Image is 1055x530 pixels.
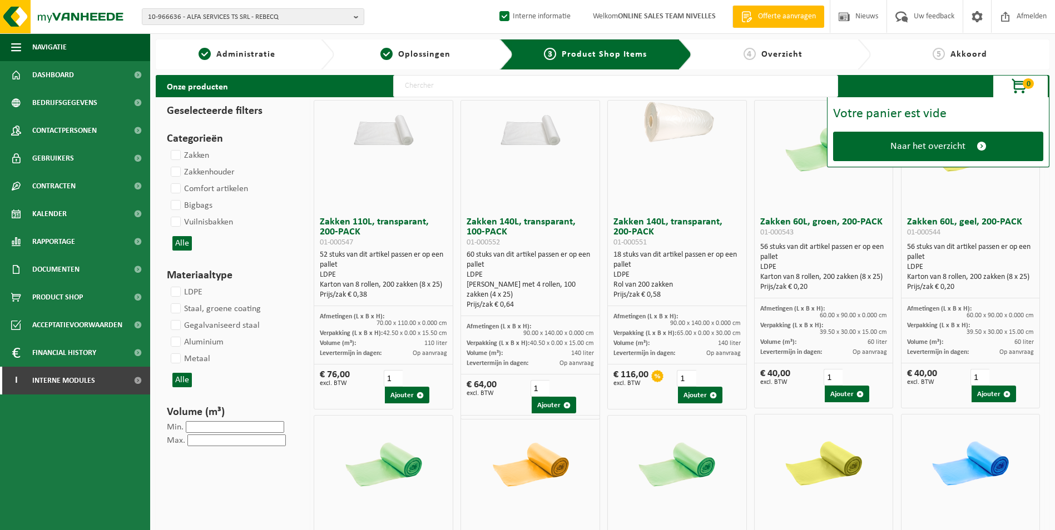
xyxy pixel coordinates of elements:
[537,402,561,409] font: Ajouter
[384,370,403,387] input: 1
[32,228,75,256] span: Rapportage
[522,48,670,61] a: 3Product Shop Items
[677,330,741,337] span: 65.00 x 0.00 x 30.00 cm
[907,368,937,379] font: € 40,00
[972,386,1016,402] button: Ajouter
[172,236,192,251] button: Alle
[706,350,741,357] span: Op aanvraag
[761,50,803,59] span: Overzicht
[467,280,594,300] div: [PERSON_NAME] met 4 rollen, 100 zakken (4 x 25)
[467,270,594,280] div: LDPE
[336,416,431,510] img: 01-000548
[613,369,648,380] font: € 116,00
[907,272,1034,282] div: Karton van 8 rollen, 200 zakken (8 x 25)
[1014,339,1034,346] span: 60 liter
[467,350,503,357] span: Volume (m³):
[169,317,260,334] label: Gegalvaniseerd staal
[613,251,737,269] font: 18 stuks van dit artikel passen er op een pallet
[320,350,382,357] span: Levertermijn in dagen:
[907,243,1031,261] font: 56 stuks van dit artikel passen er op een pallet
[320,280,447,290] div: Karton van 8 rollen, 200 zakken (8 x 25)
[172,373,192,387] button: Alle
[571,350,594,357] span: 140 liter
[413,350,447,357] span: Op aanvraag
[32,33,67,61] span: Navigatie
[760,339,796,346] span: Volume (m³):
[320,217,429,247] font: Zakken 110L, transparant, 200-PACK
[523,330,594,337] span: 90.00 x 140.00 x 0.000 cm
[760,379,790,386] span: excl. BTW
[320,270,447,280] div: LDPE
[993,75,1048,97] button: 0
[169,334,224,351] label: Aluminium
[169,351,210,367] label: Metaal
[760,349,822,356] span: Levertermijn in dagen:
[559,360,594,367] span: Op aanvraag
[613,217,722,247] font: Zakken 140L, transparant, 200-PACK
[336,101,431,148] img: 01-000547
[760,272,888,282] div: Karton van 8 rollen, 200 zakken (8 x 25)
[167,423,184,432] label: Min.
[907,306,972,312] span: Afmetingen (L x B x H):
[467,238,500,247] span: 01-000552
[613,238,647,247] span: 01-000551
[760,262,888,272] div: LDPE
[32,117,97,144] span: Contactpersonen
[613,340,650,347] span: Volume (m³):
[531,380,549,397] input: 1
[320,313,384,320] span: Afmetingen (L x B x H):
[825,386,869,402] button: Ajouter
[169,301,261,317] label: Staal, groene coating
[732,6,824,28] a: Offerte aanvragen
[483,101,578,148] img: 01-000552
[820,329,887,336] span: 39.50 x 30.00 x 15.00 cm
[467,390,497,397] span: excl. BTW
[167,404,294,421] h3: Volume (m³)
[530,340,594,347] span: 40.50 x 0.00 x 15.00 cm
[760,228,794,237] span: 01-000543
[32,61,74,89] span: Dashboard
[467,251,590,269] font: 60 stuks van dit artikel passen er op een pallet
[320,290,447,300] div: Prijs/zak € 0,38
[169,181,248,197] label: Comfort artikelen
[630,101,724,148] img: 01-000551
[148,9,349,26] span: 10-966636 - ALFA SERVICES TS SRL - REBECQ
[613,313,678,320] span: Afmetingen (L x B x H):
[613,270,741,280] div: LDPE
[833,132,1043,161] a: Naar het overzicht
[32,339,96,367] span: Financial History
[398,50,450,59] span: Oplossingen
[697,48,848,61] a: 4Overzicht
[32,256,80,283] span: Documenten
[544,48,556,60] span: 3
[199,48,211,60] span: 1
[320,330,383,337] span: Verpakking (L x B x H):
[532,397,576,413] button: Ajouter
[169,147,209,164] label: Zakken
[678,387,722,403] button: Ajouter
[467,360,528,367] span: Levertermijn in dagen:
[876,48,1044,61] a: 5Akkoord
[167,103,294,119] h3: Geselecteerde filters
[907,282,1034,292] div: Prijs/zak € 0,20
[907,217,1022,237] font: Zakken 60L, geel, 200-PACK
[340,48,491,61] a: 2Oplossingen
[907,228,940,237] span: 01-000544
[677,370,696,387] input: 1
[593,12,716,21] font: Welkom
[393,75,838,97] input: Chercher
[377,320,447,327] span: 70.00 x 110.00 x 0.000 cm
[320,380,350,387] span: excl. BTW
[32,283,83,311] span: Product Shop
[320,238,353,247] span: 01-000547
[820,312,887,319] span: 60.00 x 90.00 x 0.000 cm
[169,284,202,301] label: LDPE
[999,349,1034,356] span: Op aanvraag
[670,320,741,327] span: 90.00 x 140.00 x 0.000 cm
[967,312,1034,319] span: 60.00 x 90.00 x 0.000 cm
[467,300,594,310] div: Prijs/zak € 0,64
[868,339,887,346] span: 60 liter
[424,340,447,347] span: 110 liter
[776,414,871,509] img: 01-000554
[760,368,790,379] font: € 40,00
